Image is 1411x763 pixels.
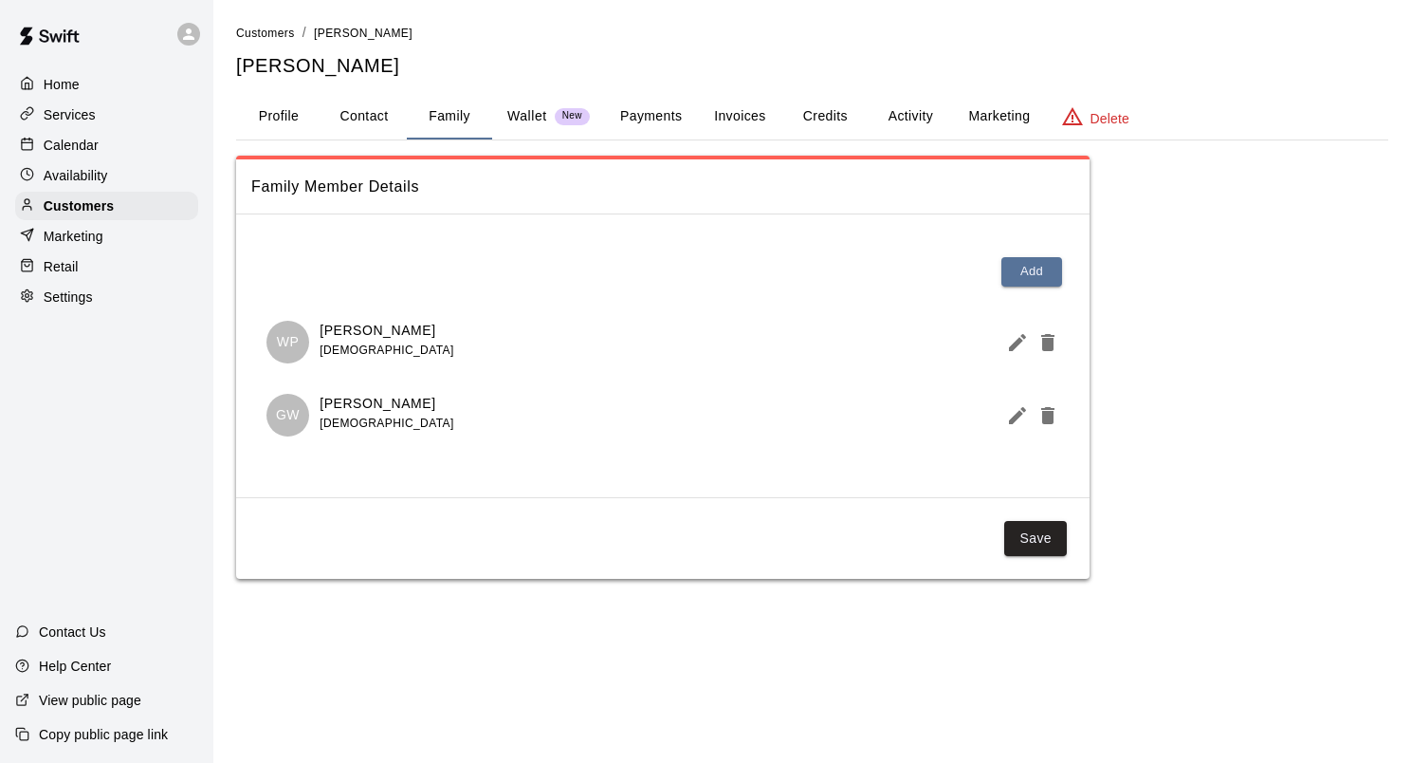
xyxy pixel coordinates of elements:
button: Delete [1029,324,1059,362]
span: Customers [236,27,295,40]
p: [PERSON_NAME] [320,394,453,414]
nav: breadcrumb [236,23,1388,44]
a: Settings [15,283,198,311]
p: Contact Us [39,623,106,642]
p: Calendar [44,136,99,155]
a: Home [15,70,198,99]
button: Family [407,94,492,140]
span: [DEMOGRAPHIC_DATA] [320,344,453,357]
button: Marketing [953,94,1045,140]
a: Availability [15,161,198,190]
span: [PERSON_NAME] [314,27,412,40]
a: Marketing [15,222,198,251]
a: Calendar [15,131,198,159]
p: Home [44,75,80,94]
div: basic tabs example [236,94,1388,140]
p: Retail [44,257,79,276]
div: George Williams [266,394,309,437]
a: Customers [15,192,198,220]
button: Edit Member [999,397,1029,435]
p: Customers [44,196,114,215]
p: [PERSON_NAME] [320,321,453,341]
button: Contact [321,94,407,140]
p: Delete [1090,109,1129,128]
div: Wesley Pedersen [266,321,309,363]
button: Delete [1029,397,1059,435]
p: Help Center [39,657,111,676]
p: Services [44,105,96,124]
button: Profile [236,94,321,140]
p: Settings [44,288,93,307]
span: New [555,110,590,122]
button: Save [1004,521,1067,556]
button: Credits [782,94,868,140]
p: Marketing [44,227,103,246]
p: Copy public page link [39,725,168,744]
a: Retail [15,252,198,281]
p: View public page [39,691,141,710]
button: Add [1001,257,1062,287]
button: Invoices [697,94,782,140]
h5: [PERSON_NAME] [236,53,1388,79]
li: / [302,23,306,43]
p: GW [276,405,300,425]
p: Wallet [507,106,547,126]
button: Activity [868,94,953,140]
span: Family Member Details [251,175,1074,199]
p: WP [277,332,300,352]
a: Services [15,101,198,129]
button: Payments [605,94,697,140]
p: Availability [44,166,108,185]
span: [DEMOGRAPHIC_DATA] [320,417,453,430]
a: Customers [236,25,295,40]
button: Edit Member [999,324,1029,362]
